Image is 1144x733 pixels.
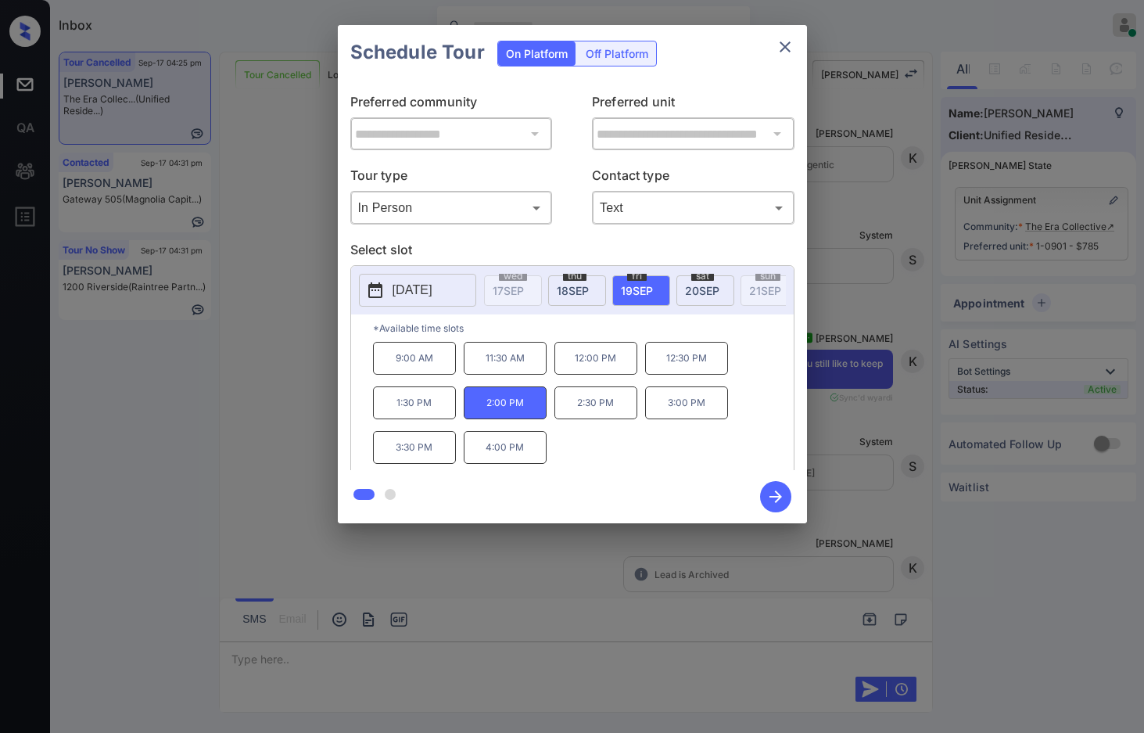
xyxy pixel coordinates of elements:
[464,342,547,375] p: 11:30 AM
[751,476,801,517] button: btn-next
[464,386,547,419] p: 2:00 PM
[393,281,432,300] p: [DATE]
[373,342,456,375] p: 9:00 AM
[338,25,497,80] h2: Schedule Tour
[464,431,547,464] p: 4:00 PM
[676,275,734,306] div: date-select
[592,166,794,191] p: Contact type
[359,274,476,307] button: [DATE]
[350,166,553,191] p: Tour type
[354,195,549,221] div: In Person
[621,284,653,297] span: 19 SEP
[645,342,728,375] p: 12:30 PM
[691,271,714,281] span: sat
[350,92,553,117] p: Preferred community
[373,386,456,419] p: 1:30 PM
[612,275,670,306] div: date-select
[350,240,794,265] p: Select slot
[554,342,637,375] p: 12:00 PM
[596,195,791,221] div: Text
[645,386,728,419] p: 3:00 PM
[373,314,794,342] p: *Available time slots
[498,41,576,66] div: On Platform
[373,431,456,464] p: 3:30 PM
[769,31,801,63] button: close
[557,284,589,297] span: 18 SEP
[592,92,794,117] p: Preferred unit
[548,275,606,306] div: date-select
[563,271,586,281] span: thu
[578,41,656,66] div: Off Platform
[554,386,637,419] p: 2:30 PM
[627,271,647,281] span: fri
[685,284,719,297] span: 20 SEP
